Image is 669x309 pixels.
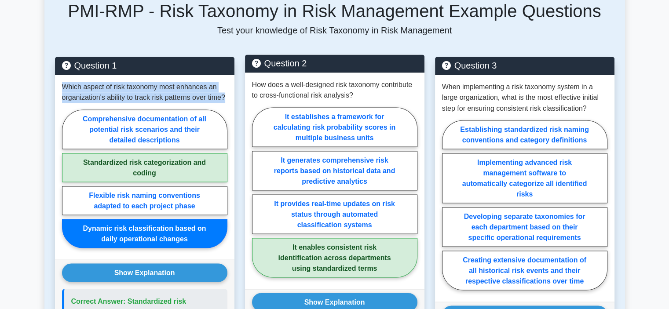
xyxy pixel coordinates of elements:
[62,263,227,282] button: Show Explanation
[442,120,607,149] label: Establishing standardized risk naming conventions and category definitions
[252,194,417,234] label: It provides real-time updates on risk status through automated classification systems
[442,153,607,203] label: Implementing advanced risk management software to automatically categorize all identified risks
[62,60,227,71] h5: Question 1
[62,109,227,149] label: Comprehensive documentation of all potential risk scenarios and their detailed descriptions
[55,0,614,22] h5: PMI-RMP - Risk Taxonomy in Risk Management Example Questions
[62,153,227,182] label: Standardized risk categorization and coding
[55,25,614,36] p: Test your knowledge of Risk Taxonomy in Risk Management
[442,207,607,247] label: Developing separate taxonomies for each department based on their specific operational requirements
[442,60,607,71] h5: Question 3
[62,186,227,215] label: Flexible risk naming conventions adapted to each project phase
[442,82,607,113] p: When implementing a risk taxonomy system in a large organization, what is the most effective init...
[252,80,417,101] p: How does a well-designed risk taxonomy contribute to cross-functional risk analysis?
[442,251,607,290] label: Creating extensive documentation of all historical risk events and their respective classificatio...
[252,238,417,277] label: It enables consistent risk identification across departments using standardized terms
[252,58,417,69] h5: Question 2
[252,107,417,147] label: It establishes a framework for calculating risk probability scores in multiple business units
[252,151,417,190] label: It generates comprehensive risk reports based on historical data and predictive analytics
[62,219,227,248] label: Dynamic risk classification based on daily operational changes
[62,82,227,103] p: Which aspect of risk taxonomy most enhances an organization's ability to track risk patterns over...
